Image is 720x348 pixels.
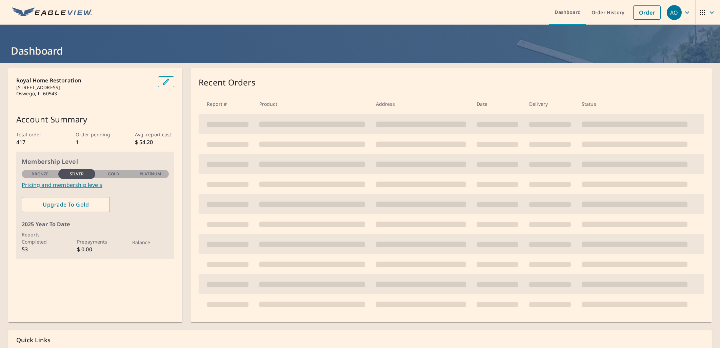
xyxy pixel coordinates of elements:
p: 417 [16,138,56,146]
p: 1 [76,138,115,146]
p: Balance [132,239,169,246]
p: $ 54.20 [135,138,174,146]
th: Date [471,94,524,114]
th: Product [254,94,371,114]
img: EV Logo [12,7,92,18]
th: Status [576,94,693,114]
p: Reports Completed [22,231,58,245]
p: Prepayments [77,238,114,245]
p: Bronze [32,171,48,177]
p: 2025 Year To Date [22,220,169,228]
p: Recent Orders [199,76,256,89]
p: Silver [70,171,84,177]
th: Address [371,94,472,114]
p: Membership Level [22,157,169,166]
div: AO [667,5,682,20]
a: Order [633,5,661,20]
p: Account Summary [16,113,174,125]
span: Upgrade To Gold [27,201,104,208]
p: $ 0.00 [77,245,114,253]
p: Avg. report cost [135,131,174,138]
p: Total order [16,131,56,138]
p: Royal Home Restoration [16,76,153,84]
p: Quick Links [16,336,704,344]
p: Gold [108,171,119,177]
th: Report # [199,94,254,114]
a: Pricing and membership levels [22,181,169,189]
p: Order pending [76,131,115,138]
p: Oswego, IL 60543 [16,91,153,97]
p: Platinum [140,171,161,177]
p: [STREET_ADDRESS] [16,84,153,91]
a: Upgrade To Gold [22,197,110,212]
p: 53 [22,245,58,253]
th: Delivery [524,94,576,114]
h1: Dashboard [8,44,712,58]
